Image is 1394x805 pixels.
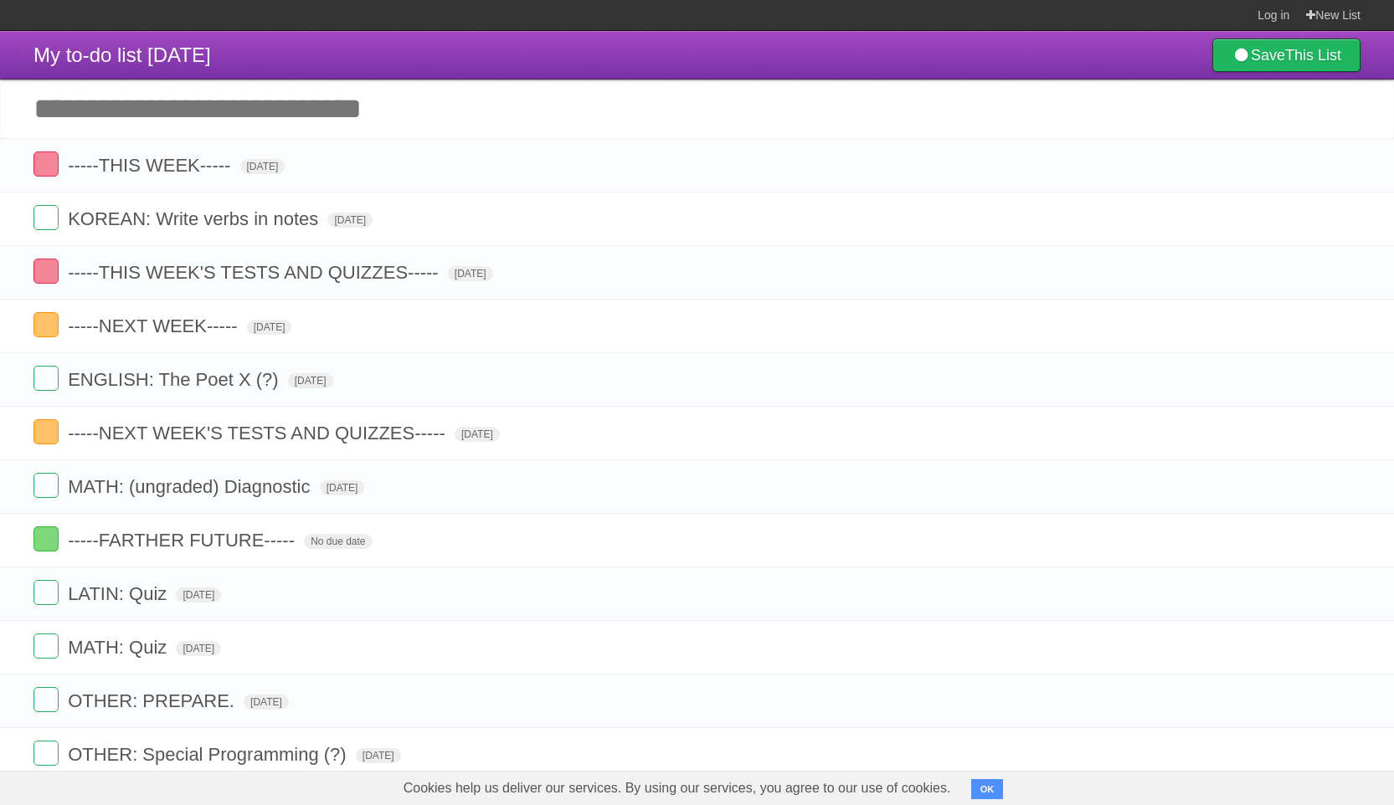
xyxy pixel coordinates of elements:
span: [DATE] [247,320,292,335]
label: Done [33,473,59,498]
span: -----THIS WEEK'S TESTS AND QUIZZES----- [68,262,443,283]
label: Done [33,633,59,659]
label: Done [33,259,59,284]
span: -----FARTHER FUTURE----- [68,530,299,551]
span: -----NEXT WEEK'S TESTS AND QUIZZES----- [68,423,450,444]
span: OTHER: Special Programming (?) [68,744,351,765]
a: SaveThis List [1212,38,1361,72]
button: OK [971,779,1004,799]
span: OTHER: PREPARE. [68,690,239,711]
label: Done [33,366,59,391]
span: Cookies help us deliver our services. By using our services, you agree to our use of cookies. [387,772,968,805]
span: KOREAN: Write verbs in notes [68,208,322,229]
span: [DATE] [176,641,221,656]
span: [DATE] [327,213,373,228]
span: [DATE] [448,266,493,281]
label: Done [33,580,59,605]
b: This List [1285,47,1341,64]
span: [DATE] [320,480,365,495]
span: No due date [304,534,372,549]
span: [DATE] [176,587,221,602]
label: Done [33,419,59,444]
span: LATIN: Quiz [68,583,171,604]
span: ENGLISH: The Poet X (?) [68,369,282,390]
label: Done [33,741,59,766]
span: [DATE] [455,427,500,442]
span: [DATE] [288,373,333,388]
label: Done [33,687,59,712]
span: MATH: Quiz [68,637,171,658]
span: [DATE] [240,159,285,174]
span: My to-do list [DATE] [33,44,211,66]
label: Done [33,205,59,230]
span: [DATE] [244,695,289,710]
label: Done [33,151,59,177]
span: -----NEXT WEEK----- [68,315,241,336]
label: Done [33,312,59,337]
label: Done [33,526,59,551]
span: -----THIS WEEK----- [68,155,234,176]
span: [DATE] [356,748,401,763]
span: MATH: (ungraded) Diagnostic [68,476,314,497]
